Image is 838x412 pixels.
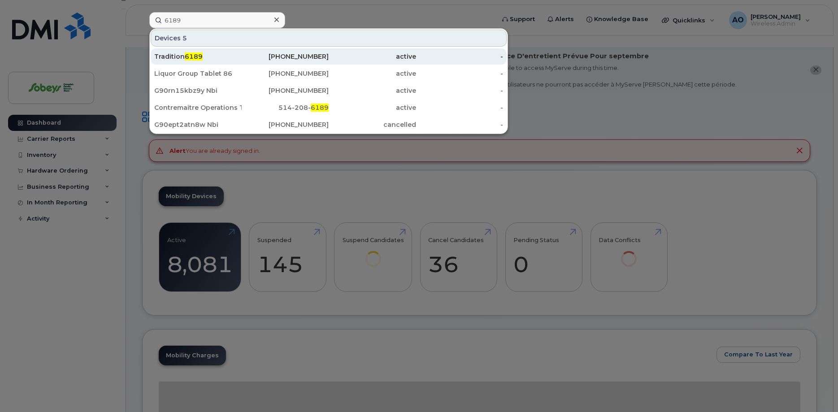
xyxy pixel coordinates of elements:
div: - [416,69,504,78]
div: active [329,103,416,112]
div: 514-208- [242,103,329,112]
a: Liquor Group Tablet 86[PHONE_NUMBER]active- [151,65,507,82]
a: G90rn15kbz9y Nbi[PHONE_NUMBER]active- [151,82,507,99]
div: Tradition [154,52,242,61]
a: Contremaitre Operations Tb514-208-6189active- [151,100,507,116]
div: - [416,52,504,61]
div: [PHONE_NUMBER] [242,86,329,95]
div: active [329,69,416,78]
a: Tradition6189[PHONE_NUMBER]active- [151,48,507,65]
div: cancelled [329,120,416,129]
div: - [416,120,504,129]
span: 6189 [311,104,329,112]
div: G90rn15kbz9y Nbi [154,86,242,95]
div: [PHONE_NUMBER] [242,69,329,78]
div: - [416,103,504,112]
span: 6189 [185,52,203,61]
div: - [416,86,504,95]
div: [PHONE_NUMBER] [242,52,329,61]
div: Contremaitre Operations Tb [154,103,242,112]
div: [PHONE_NUMBER] [242,120,329,129]
div: Liquor Group Tablet 86 [154,69,242,78]
div: active [329,86,416,95]
div: active [329,52,416,61]
div: G90ept2atn8w Nbi [154,120,242,129]
a: G90ept2atn8w Nbi[PHONE_NUMBER]cancelled- [151,117,507,133]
